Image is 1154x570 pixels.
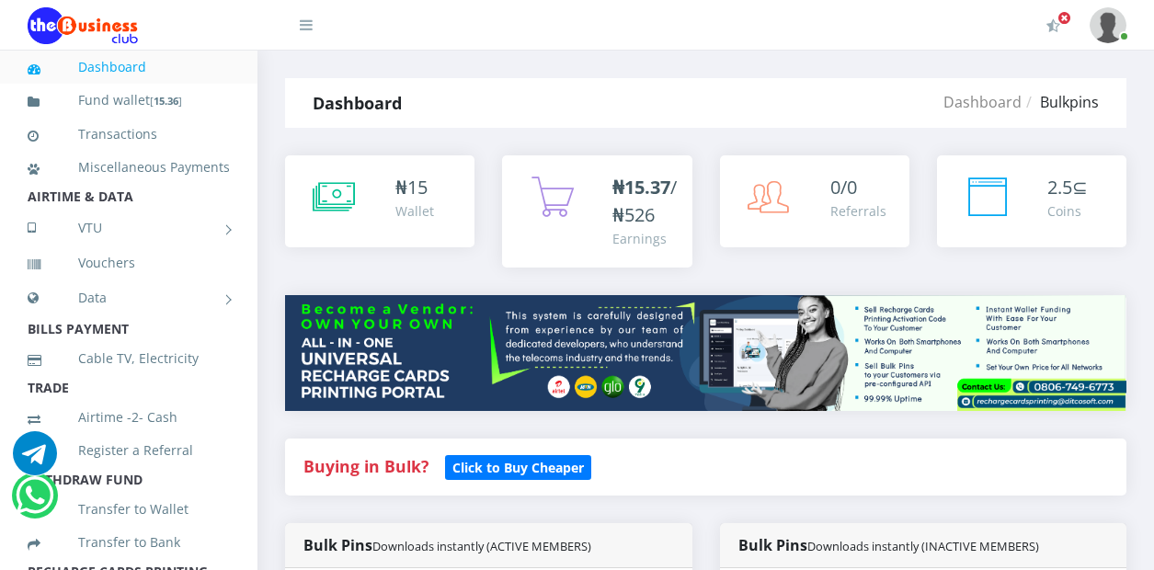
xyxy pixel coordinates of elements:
[807,538,1039,554] small: Downloads instantly (INACTIVE MEMBERS)
[303,455,428,477] strong: Buying in Bulk?
[407,175,428,199] span: 15
[303,535,591,555] strong: Bulk Pins
[28,205,230,251] a: VTU
[28,396,230,439] a: Airtime -2- Cash
[154,94,178,108] b: 15.36
[28,337,230,380] a: Cable TV, Electricity
[1090,7,1126,43] img: User
[313,92,402,114] strong: Dashboard
[28,146,230,188] a: Miscellaneous Payments
[452,459,584,476] b: Click to Buy Cheaper
[372,538,591,554] small: Downloads instantly (ACTIVE MEMBERS)
[830,201,886,221] div: Referrals
[612,175,670,199] b: ₦15.37
[28,488,230,530] a: Transfer to Wallet
[612,175,677,227] span: /₦526
[285,155,474,247] a: ₦15 Wallet
[1047,201,1088,221] div: Coins
[16,487,53,518] a: Chat for support
[943,92,1022,112] a: Dashboard
[28,429,230,472] a: Register a Referral
[1047,174,1088,201] div: ⊆
[1022,91,1099,113] li: Bulkpins
[395,174,434,201] div: ₦
[1046,18,1060,33] i: Activate Your Membership
[1047,175,1072,199] span: 2.5
[720,155,909,247] a: 0/0 Referrals
[13,445,57,475] a: Chat for support
[28,7,138,44] img: Logo
[28,242,230,284] a: Vouchers
[28,275,230,321] a: Data
[28,46,230,88] a: Dashboard
[150,94,182,108] small: [ ]
[612,229,677,248] div: Earnings
[28,79,230,122] a: Fund wallet[15.36]
[285,295,1126,411] img: multitenant_rcp.png
[830,175,857,199] span: 0/0
[28,521,230,564] a: Transfer to Bank
[445,455,591,477] a: Click to Buy Cheaper
[1057,11,1071,25] span: Activate Your Membership
[28,113,230,155] a: Transactions
[738,535,1039,555] strong: Bulk Pins
[502,155,691,268] a: ₦15.37/₦526 Earnings
[395,201,434,221] div: Wallet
